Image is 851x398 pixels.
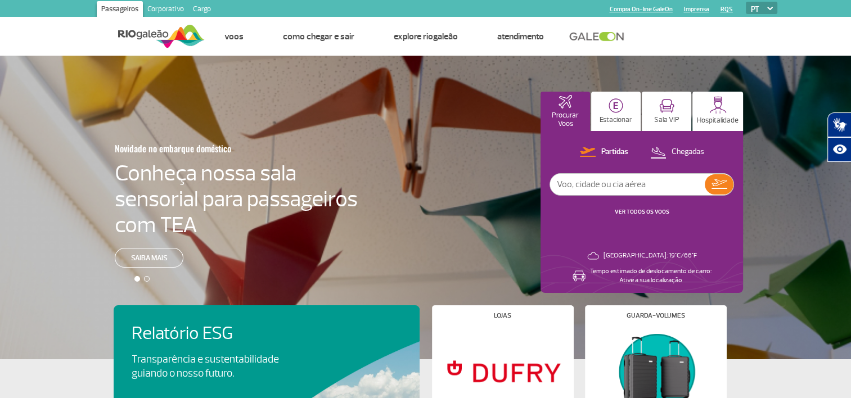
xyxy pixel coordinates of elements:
[721,6,733,13] a: RQS
[115,160,358,238] h4: Conheça nossa sala sensorial para passageiros com TEA
[115,248,183,268] a: Saiba mais
[143,1,188,19] a: Corporativo
[497,31,544,42] a: Atendimento
[601,147,628,157] p: Partidas
[684,6,709,13] a: Imprensa
[627,313,685,319] h4: Guarda-volumes
[827,112,851,137] button: Abrir tradutor de língua de sinais.
[283,31,354,42] a: Como chegar e sair
[647,145,708,160] button: Chegadas
[559,95,572,108] img: airplaneHomeActive.svg
[188,1,215,19] a: Cargo
[590,267,712,285] p: Tempo estimado de deslocamento de carro: Ative a sua localização
[692,92,743,131] button: Hospitalidade
[642,92,691,131] button: Sala VIP
[132,323,310,344] h4: Relatório ESG
[709,96,727,114] img: hospitality.svg
[224,31,244,42] a: Voos
[610,6,673,13] a: Compra On-line GaleOn
[132,323,402,381] a: Relatório ESGTransparência e sustentabilidade guiando o nosso futuro.
[494,313,511,319] h4: Lojas
[550,174,705,195] input: Voo, cidade ou cia aérea
[97,1,143,19] a: Passageiros
[577,145,632,160] button: Partidas
[541,92,590,131] button: Procurar Voos
[604,251,697,260] p: [GEOGRAPHIC_DATA]: 19°C/66°F
[611,207,673,216] button: VER TODOS OS VOOS
[827,137,851,162] button: Abrir recursos assistivos.
[546,111,584,128] p: Procurar Voos
[697,116,739,125] p: Hospitalidade
[615,208,669,215] a: VER TODOS OS VOOS
[609,98,623,113] img: carParkingHome.svg
[394,31,458,42] a: Explore RIOgaleão
[132,352,291,381] p: Transparência e sustentabilidade guiando o nosso futuro.
[659,99,674,113] img: vipRoom.svg
[654,116,679,124] p: Sala VIP
[827,112,851,162] div: Plugin de acessibilidade da Hand Talk.
[115,137,303,160] h3: Novidade no embarque doméstico
[591,92,641,131] button: Estacionar
[600,116,632,124] p: Estacionar
[672,147,704,157] p: Chegadas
